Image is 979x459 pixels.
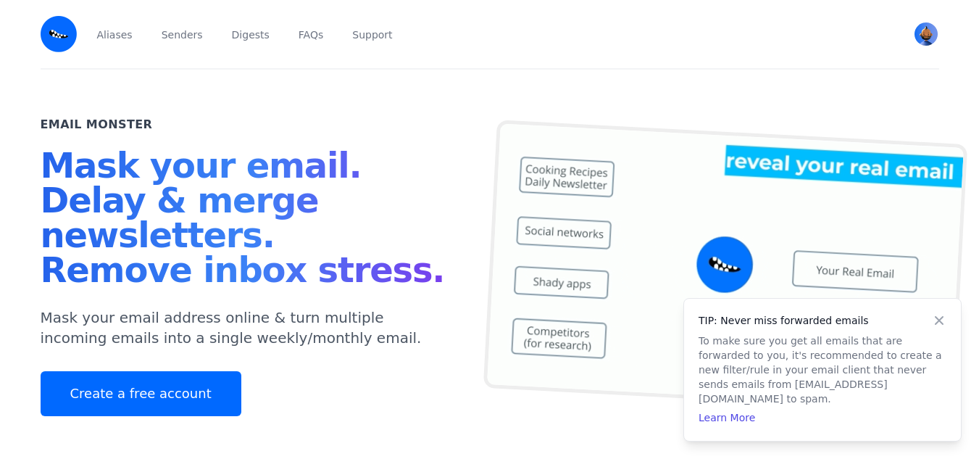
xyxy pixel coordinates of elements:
img: retsda sda's Avatar [915,22,938,46]
img: Email Monster [41,16,77,52]
h4: TIP: Never miss forwarded emails [699,313,946,328]
h1: Mask your email. Delay & merge newsletters. Remove inbox stress. [41,148,455,293]
a: Create a free account [41,371,241,416]
p: To make sure you get all emails that are forwarded to you, it's recommended to create a new filte... [699,334,946,406]
button: User menu [913,21,939,47]
h2: Email Monster [41,116,153,133]
p: Mask your email address online & turn multiple incoming emails into a single weekly/monthly email. [41,307,455,348]
a: Learn More [699,412,755,423]
img: temp mail, free temporary mail, Temporary Email [483,120,967,413]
